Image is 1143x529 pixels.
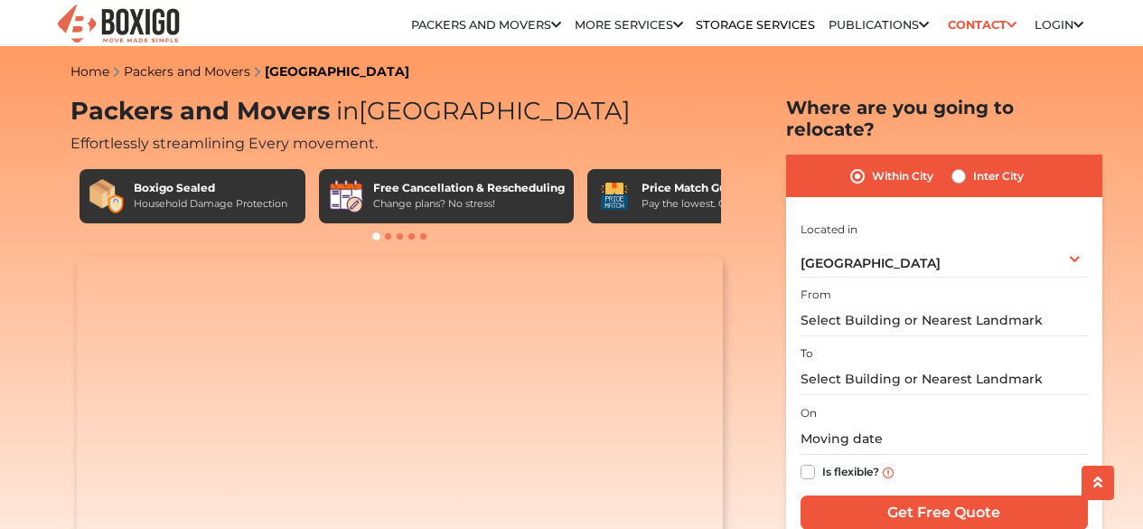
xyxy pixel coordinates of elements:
[801,364,1088,395] input: Select Building or Nearest Landmark
[642,196,779,212] div: Pay the lowest. Guaranteed!
[70,97,730,127] h1: Packers and Movers
[872,165,933,187] label: Within City
[55,3,182,47] img: Boxigo
[596,178,632,214] img: Price Match Guarantee
[801,405,817,421] label: On
[575,18,683,32] a: More services
[411,18,561,32] a: Packers and Movers
[642,180,779,196] div: Price Match Guarantee
[328,178,364,214] img: Free Cancellation & Rescheduling
[801,222,857,238] label: Located in
[124,63,250,80] a: Packers and Movers
[373,180,565,196] div: Free Cancellation & Rescheduling
[373,196,565,212] div: Change plans? No stress!
[336,96,359,126] span: in
[265,63,409,80] a: [GEOGRAPHIC_DATA]
[786,97,1102,140] h2: Where are you going to relocate?
[822,461,879,480] label: Is flexible?
[696,18,815,32] a: Storage Services
[1035,18,1083,32] a: Login
[801,287,831,303] label: From
[801,423,1088,455] input: Moving date
[134,180,287,196] div: Boxigo Sealed
[801,345,813,362] label: To
[942,11,1022,39] a: Contact
[973,165,1024,187] label: Inter City
[883,468,894,478] img: info
[801,305,1088,336] input: Select Building or Nearest Landmark
[330,96,631,126] span: [GEOGRAPHIC_DATA]
[89,178,125,214] img: Boxigo Sealed
[801,255,941,271] span: [GEOGRAPHIC_DATA]
[134,196,287,212] div: Household Damage Protection
[829,18,929,32] a: Publications
[70,63,109,80] a: Home
[1082,466,1114,500] button: scroll up
[70,135,378,152] span: Effortlessly streamlining Every movement.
